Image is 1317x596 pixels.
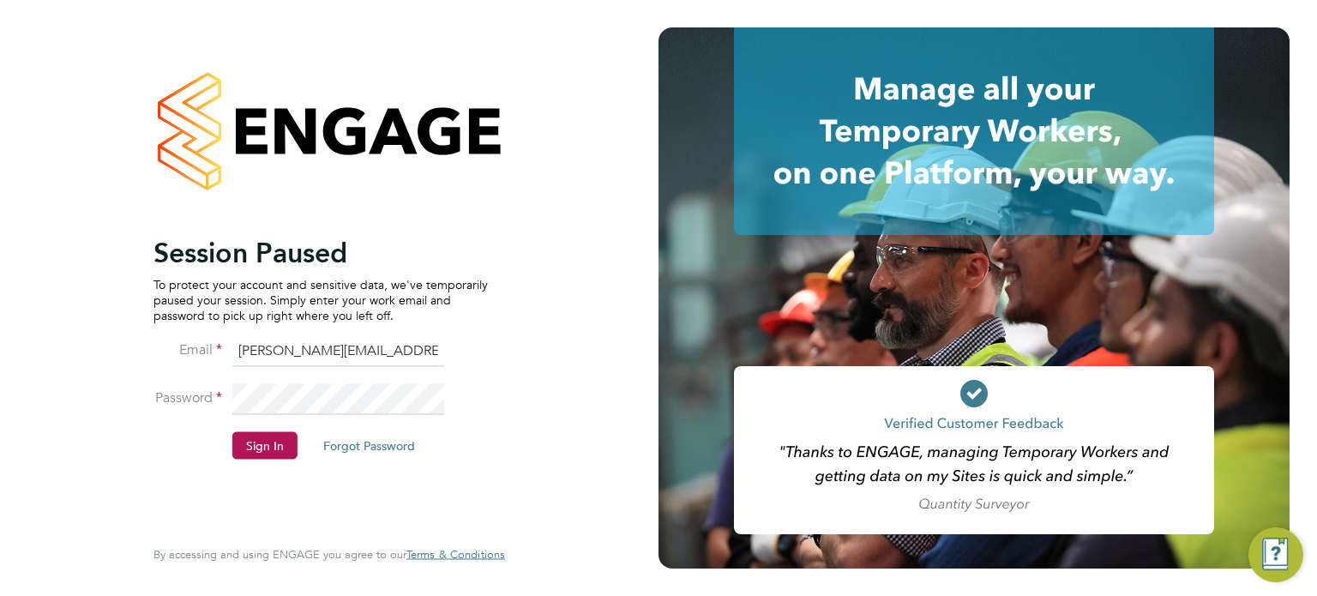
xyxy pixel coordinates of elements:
[153,276,488,323] p: To protect your account and sensitive data, we've temporarily paused your session. Simply enter y...
[153,547,505,562] span: By accessing and using ENGAGE you agree to our
[153,235,488,269] h2: Session Paused
[310,431,429,459] button: Forgot Password
[153,388,222,406] label: Password
[232,336,444,367] input: Enter your work email...
[153,340,222,358] label: Email
[1248,527,1303,582] button: Engage Resource Center
[406,547,505,562] span: Terms & Conditions
[232,431,298,459] button: Sign In
[406,548,505,562] a: Terms & Conditions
